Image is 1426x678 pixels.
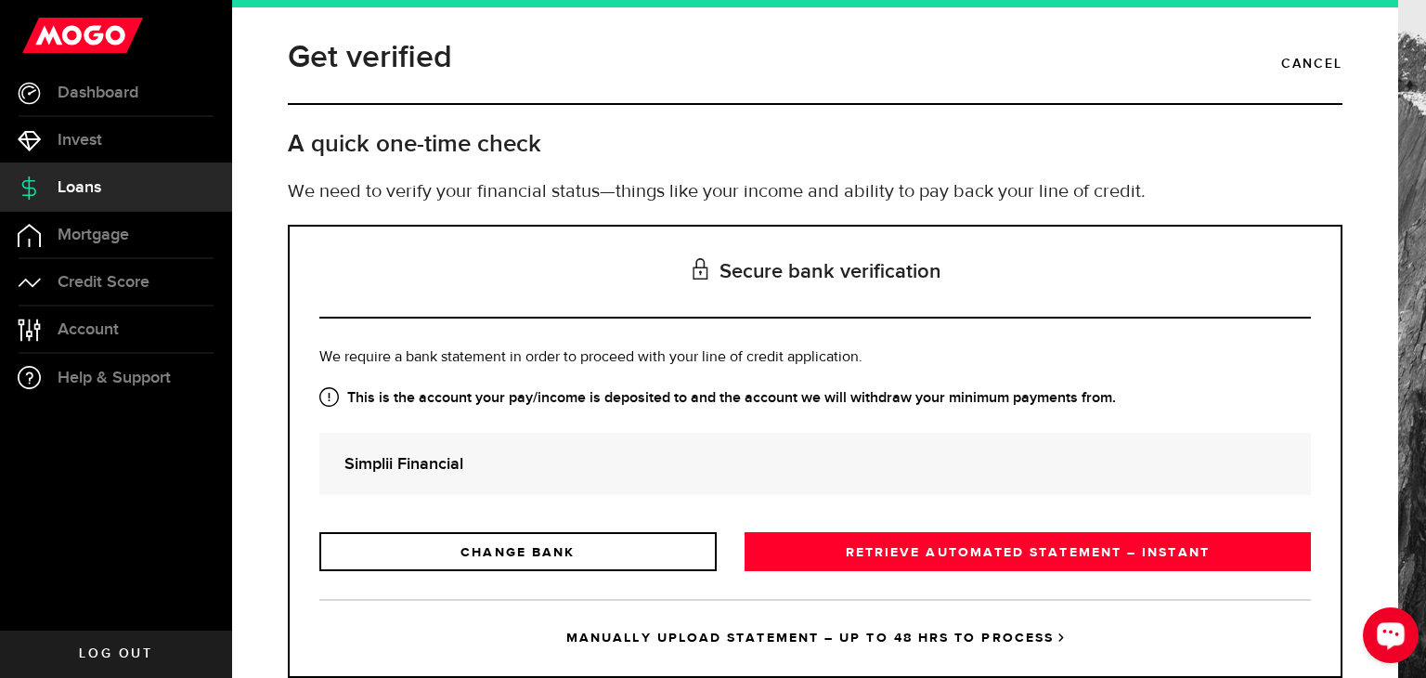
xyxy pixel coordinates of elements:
a: Cancel [1281,48,1342,80]
h3: Secure bank verification [319,227,1311,319]
span: Account [58,321,119,338]
h1: Get verified [288,33,452,82]
iframe: LiveChat chat widget [1348,600,1426,678]
span: We require a bank statement in order to proceed with your line of credit application. [319,350,862,365]
span: Dashboard [58,85,138,101]
span: Loans [58,179,101,196]
h2: A quick one-time check [288,129,1342,160]
span: Mortgage [58,227,129,243]
span: Log out [79,647,152,660]
span: Help & Support [58,370,171,386]
span: Invest [58,132,102,149]
strong: Simplii Financial [344,451,1286,476]
strong: This is the account your pay/income is deposited to and the account we will withdraw your minimum... [319,387,1311,410]
span: Credit Score [58,274,149,291]
a: RETRIEVE AUTOMATED STATEMENT – INSTANT [745,532,1311,571]
a: CHANGE BANK [319,532,717,571]
p: We need to verify your financial status—things like your income and ability to pay back your line... [288,178,1342,206]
